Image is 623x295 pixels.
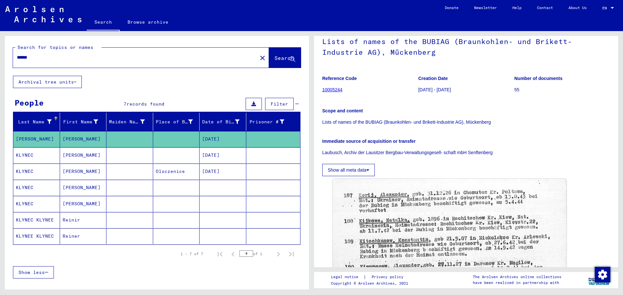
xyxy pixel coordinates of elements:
[246,113,300,131] mat-header-cell: Prisoner #
[5,6,81,22] img: Arolsen_neg.svg
[322,108,363,113] b: Scope and content
[331,280,411,286] p: Copyright © Arolsen Archives, 2021
[322,164,375,176] button: Show all meta data
[249,119,285,125] div: Prisoner #
[239,251,272,257] div: of 1
[153,164,200,179] mat-cell: Olsczenice
[15,97,44,108] div: People
[60,147,107,163] mat-cell: [PERSON_NAME]
[180,251,203,257] div: 1 – 7 of 7
[200,131,246,147] mat-cell: [DATE]
[60,164,107,179] mat-cell: [PERSON_NAME]
[124,101,127,107] span: 7
[418,76,448,81] b: Creation Date
[200,113,246,131] mat-header-cell: Date of Birth
[87,14,120,31] a: Search
[60,180,107,196] mat-cell: [PERSON_NAME]
[63,119,98,125] div: First Name
[331,274,363,280] a: Legal notice
[16,119,52,125] div: Last Name
[214,247,226,260] button: First page
[60,113,107,131] mat-header-cell: First Name
[322,76,357,81] b: Reference Code
[202,119,239,125] div: Date of Birth
[60,131,107,147] mat-cell: [PERSON_NAME]
[226,247,239,260] button: Previous page
[473,274,561,280] p: The Arolsen Archives online collections
[259,54,266,62] mat-icon: close
[473,280,561,286] p: have been realized in partnership with
[514,86,610,93] p: 55
[13,113,60,131] mat-header-cell: Last Name
[256,51,269,64] button: Clear
[200,164,246,179] mat-cell: [DATE]
[202,117,248,127] div: Date of Birth
[106,113,153,131] mat-header-cell: Maiden Name
[120,14,176,30] a: Browse archive
[63,117,106,127] div: First Name
[200,147,246,163] mat-cell: [DATE]
[595,267,610,282] img: Change consent
[322,87,342,92] a: 10005244
[269,48,301,68] button: Search
[18,44,93,50] mat-label: Search for topics or names
[13,131,60,147] mat-cell: [PERSON_NAME]
[153,113,200,131] mat-header-cell: Place of Birth
[275,55,294,61] span: Search
[13,266,54,278] button: Show less
[322,149,610,156] p: Laubusch, Archiv der Lausitzer Bergbau-Verwaltungsgesell- schaft mbH Senftenberg
[109,117,153,127] div: Maiden Name
[156,119,193,125] div: Place of Birth
[13,164,60,179] mat-cell: KLYNEC
[60,228,107,244] mat-cell: Reiner
[60,212,107,228] mat-cell: Reinir
[331,274,411,280] div: |
[366,274,411,280] a: Privacy policy
[602,6,609,10] span: EN
[16,117,60,127] div: Last Name
[322,139,416,144] b: Immediate source of acquisition or transfer
[127,101,165,107] span: records found
[156,117,201,127] div: Place of Birth
[272,247,285,260] button: Next page
[514,76,563,81] b: Number of documents
[60,196,107,212] mat-cell: [PERSON_NAME]
[322,27,610,66] h1: Lists of names of the BUBIAG (Braunkohlen- und Brikett-Industrie AG), Mückenberg
[418,86,514,93] p: [DATE] - [DATE]
[13,147,60,163] mat-cell: KLYNEC
[594,267,610,282] div: Change consent
[13,196,60,212] mat-cell: KLYNEC
[265,98,294,110] button: Filter
[13,76,82,88] button: Archival tree units
[13,180,60,196] mat-cell: KLYNEC
[13,228,60,244] mat-cell: KLYNEE KLYNEC
[109,119,145,125] div: Maiden Name
[13,212,60,228] mat-cell: KLYNEC KLYNEE
[587,272,611,288] img: yv_logo.png
[249,117,293,127] div: Prisoner #
[285,247,298,260] button: Last page
[322,119,610,126] p: Lists of names of the BUBIAG (Braunkohlen- und Brikett-Industrie AG), Mückenberg
[271,101,288,107] span: Filter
